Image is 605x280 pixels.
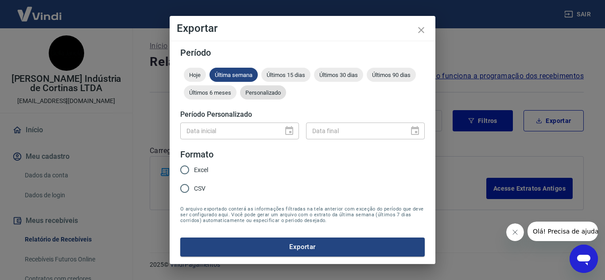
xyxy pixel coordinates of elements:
[306,123,403,139] input: DD/MM/YYYY
[209,72,258,78] span: Última semana
[506,223,524,241] iframe: Fechar mensagem
[180,148,213,161] legend: Formato
[184,68,206,82] div: Hoje
[240,85,286,100] div: Personalizado
[180,48,425,57] h5: Período
[570,245,598,273] iframe: Botão para abrir a janela de mensagens
[5,6,74,13] span: Olá! Precisa de ajuda?
[180,238,425,256] button: Exportar
[314,72,363,78] span: Últimos 30 dias
[367,68,416,82] div: Últimos 90 dias
[527,222,598,241] iframe: Mensagem da empresa
[180,110,425,119] h5: Período Personalizado
[180,123,277,139] input: DD/MM/YYYY
[411,19,432,41] button: close
[314,68,363,82] div: Últimos 30 dias
[180,206,425,223] span: O arquivo exportado conterá as informações filtradas na tela anterior com exceção do período que ...
[184,89,237,96] span: Últimos 6 meses
[177,23,428,34] h4: Exportar
[184,85,237,100] div: Últimos 6 meses
[194,165,208,175] span: Excel
[209,68,258,82] div: Última semana
[184,72,206,78] span: Hoje
[367,72,416,78] span: Últimos 90 dias
[261,68,310,82] div: Últimos 15 dias
[261,72,310,78] span: Últimos 15 dias
[194,184,206,193] span: CSV
[240,89,286,96] span: Personalizado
